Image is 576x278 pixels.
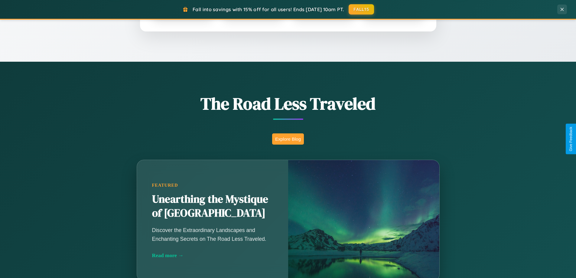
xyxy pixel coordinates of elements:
div: Read more → [152,252,273,259]
div: Featured [152,183,273,188]
h1: The Road Less Traveled [107,92,470,115]
button: FALL15 [349,4,374,15]
p: Discover the Extraordinary Landscapes and Enchanting Secrets on The Road Less Traveled. [152,226,273,243]
span: Fall into savings with 15% off for all users! Ends [DATE] 10am PT. [193,6,344,12]
h2: Unearthing the Mystique of [GEOGRAPHIC_DATA] [152,192,273,220]
button: Explore Blog [272,133,304,145]
div: Give Feedback [569,127,573,151]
